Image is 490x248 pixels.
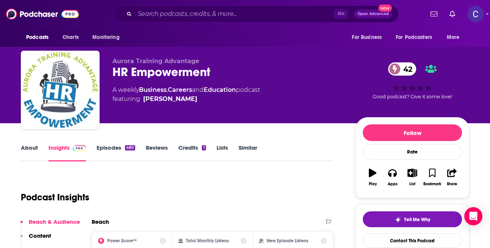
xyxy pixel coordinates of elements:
[403,164,422,191] button: List
[92,218,109,225] h2: Reach
[346,30,391,45] button: open menu
[467,6,484,22] span: Logged in as publicityxxtina
[29,232,51,239] p: Content
[363,144,462,160] div: Rate
[21,144,38,161] a: About
[423,182,441,186] div: Bookmark
[363,211,462,227] button: tell me why sparkleTell Me Why
[48,144,86,161] a: InsightsPodchaser Pro
[21,30,58,45] button: open menu
[167,86,168,93] span: ,
[114,5,399,23] div: Search podcasts, credits, & more...
[396,32,432,43] span: For Podcasters
[139,86,167,93] a: Business
[467,6,484,22] button: Show profile menu
[20,218,80,232] button: Reach & Audience
[363,164,382,191] button: Play
[26,32,48,43] span: Podcasts
[87,30,129,45] button: open menu
[352,32,382,43] span: For Business
[97,144,135,161] a: Episodes480
[267,238,308,243] h2: New Episode Listens
[143,95,197,104] a: Wendy Sellers
[239,144,257,161] a: Similar
[391,30,443,45] button: open menu
[334,9,348,19] span: ⌘ K
[363,124,462,141] button: Follow
[373,94,452,99] span: Good podcast? Give it some love!
[92,32,119,43] span: Monitoring
[112,85,260,104] div: A weekly podcast
[395,217,401,223] img: tell me why sparkle
[356,57,469,104] div: 42Good podcast? Give it some love!
[428,8,440,20] a: Show notifications dropdown
[357,12,389,16] span: Open Advanced
[363,233,462,248] a: Contact This Podcast
[388,62,416,76] a: 42
[447,32,460,43] span: More
[107,238,137,243] h2: Power Score™
[409,182,415,186] div: List
[404,217,430,223] span: Tell Me Why
[20,232,51,246] button: Content
[146,144,168,161] a: Reviews
[369,182,377,186] div: Play
[58,30,83,45] a: Charts
[378,5,392,12] span: New
[217,144,228,161] a: Lists
[186,238,229,243] h2: Total Monthly Listens
[382,164,402,191] button: Apps
[62,32,79,43] span: Charts
[135,8,334,20] input: Search podcasts, credits, & more...
[73,145,86,151] img: Podchaser Pro
[112,95,260,104] span: featuring
[202,145,206,150] div: 1
[22,52,98,128] img: HR Empowerment
[354,9,392,19] button: Open AdvancedNew
[125,145,135,150] div: 480
[446,8,458,20] a: Show notifications dropdown
[388,182,398,186] div: Apps
[204,86,236,93] a: Education
[6,7,79,21] img: Podchaser - Follow, Share and Rate Podcasts
[422,164,442,191] button: Bookmark
[178,144,206,161] a: Credits1
[447,182,457,186] div: Share
[29,218,80,225] p: Reach & Audience
[112,57,199,65] span: Aurora Training Advantage
[21,192,89,203] h1: Podcast Insights
[467,6,484,22] img: User Profile
[442,30,469,45] button: open menu
[464,207,482,225] div: Open Intercom Messenger
[396,62,416,76] span: 42
[168,86,192,93] a: Careers
[192,86,204,93] span: and
[442,164,462,191] button: Share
